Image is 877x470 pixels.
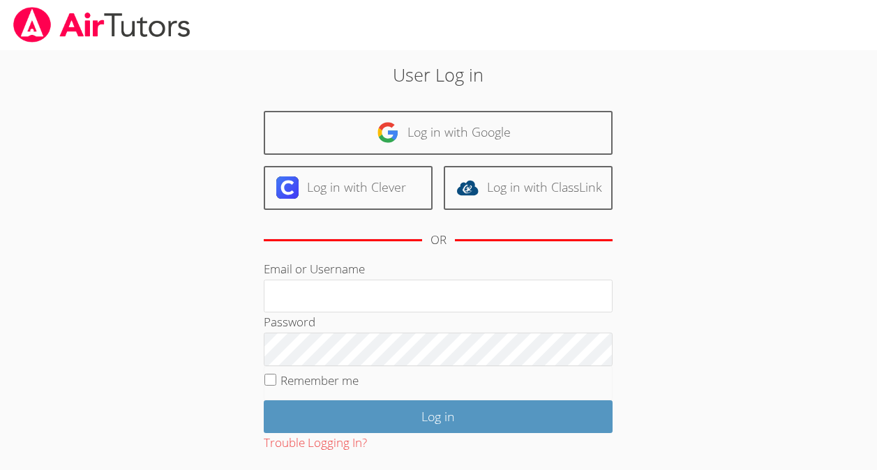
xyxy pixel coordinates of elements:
label: Password [264,314,315,330]
a: Log in with ClassLink [444,166,613,210]
img: airtutors_banner-c4298cdbf04f3fff15de1276eac7730deb9818008684d7c2e4769d2f7ddbe033.png [12,7,192,43]
label: Remember me [280,372,359,388]
img: google-logo-50288ca7cdecda66e5e0955fdab243c47b7ad437acaf1139b6f446037453330a.svg [377,121,399,144]
a: Log in with Clever [264,166,433,210]
img: classlink-logo-d6bb404cc1216ec64c9a2012d9dc4662098be43eaf13dc465df04b49fa7ab582.svg [456,176,479,199]
label: Email or Username [264,261,365,277]
a: Log in with Google [264,111,613,155]
div: OR [430,230,447,250]
img: clever-logo-6eab21bc6e7a338710f1a6ff85c0baf02591cd810cc4098c63d3a4b26e2feb20.svg [276,176,299,199]
input: Log in [264,400,613,433]
h2: User Log in [202,61,675,88]
button: Trouble Logging In? [264,433,367,453]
